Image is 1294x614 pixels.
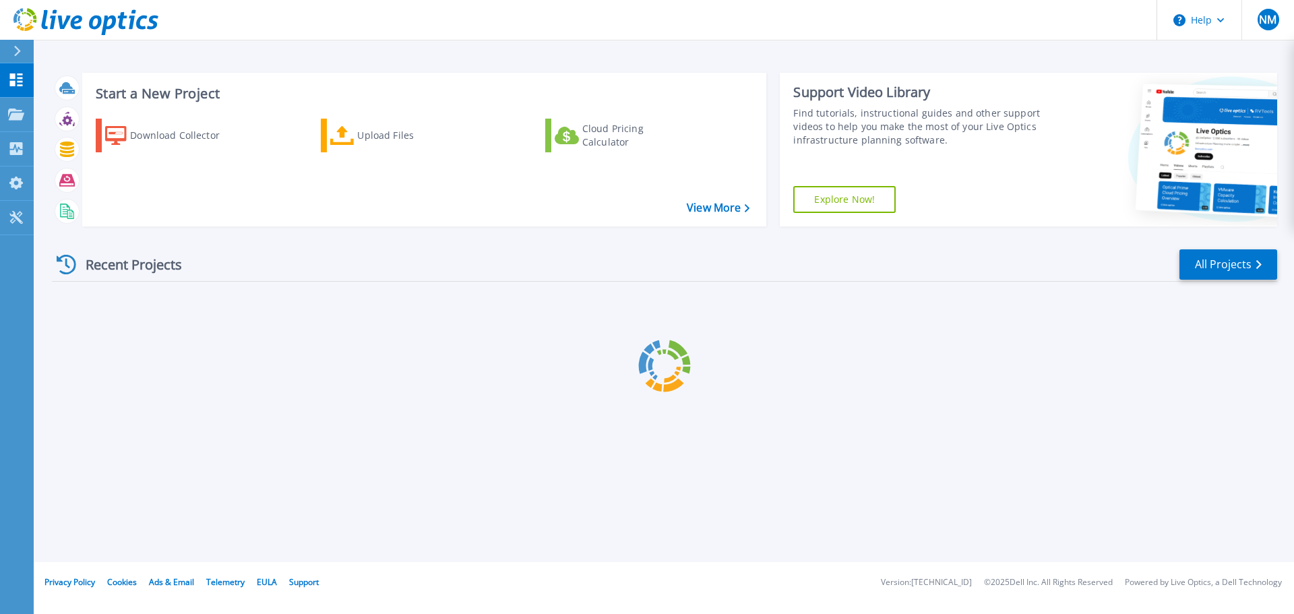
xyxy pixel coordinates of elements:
a: All Projects [1179,249,1277,280]
a: Ads & Email [149,576,194,588]
a: Upload Files [321,119,471,152]
a: Cookies [107,576,137,588]
div: Upload Files [357,122,465,149]
li: Version: [TECHNICAL_ID] [881,578,972,587]
div: Recent Projects [52,248,200,281]
li: Powered by Live Optics, a Dell Technology [1125,578,1282,587]
h3: Start a New Project [96,86,749,101]
li: © 2025 Dell Inc. All Rights Reserved [984,578,1113,587]
div: Support Video Library [793,84,1047,101]
a: Privacy Policy [44,576,95,588]
div: Download Collector [130,122,238,149]
a: Explore Now! [793,186,896,213]
div: Find tutorials, instructional guides and other support videos to help you make the most of your L... [793,106,1047,147]
a: View More [687,202,749,214]
a: Cloud Pricing Calculator [545,119,696,152]
a: Download Collector [96,119,246,152]
div: Cloud Pricing Calculator [582,122,690,149]
a: EULA [257,576,277,588]
a: Telemetry [206,576,245,588]
a: Support [289,576,319,588]
span: NM [1259,14,1276,25]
